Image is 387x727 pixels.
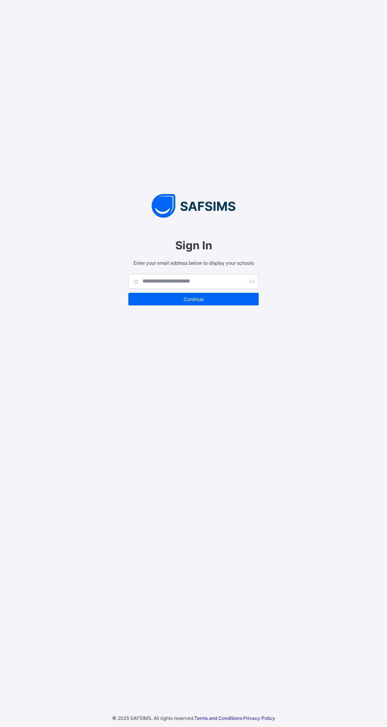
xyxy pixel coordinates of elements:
a: Terms and Conditions [194,715,242,721]
span: Sign In [128,239,259,252]
span: © 2025 SAFSIMS. All rights reserved. [112,715,194,721]
span: Enter your email address below to display your schools [128,260,259,266]
img: SAFSIMS Logo [120,194,267,218]
span: Continue [134,296,253,302]
span: · [194,715,275,721]
a: Privacy Policy [243,715,275,721]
